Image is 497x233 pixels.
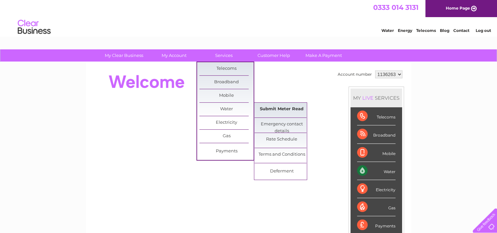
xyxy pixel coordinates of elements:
[97,49,151,62] a: My Clear Business
[255,133,309,146] a: Rate Schedule
[199,89,254,102] a: Mobile
[361,95,375,101] div: LIVE
[247,49,301,62] a: Customer Help
[373,3,418,12] a: 0333 014 3131
[255,148,309,161] a: Terms and Conditions
[416,28,436,33] a: Telecoms
[199,145,254,158] a: Payments
[199,76,254,89] a: Broadband
[381,28,394,33] a: Water
[255,118,309,131] a: Emergency contact details
[199,116,254,129] a: Electricity
[440,28,449,33] a: Blog
[453,28,469,33] a: Contact
[475,28,491,33] a: Log out
[199,62,254,75] a: Telecoms
[255,165,309,178] a: Deferment
[398,28,412,33] a: Energy
[357,144,395,162] div: Mobile
[199,103,254,116] a: Water
[350,89,402,107] div: MY SERVICES
[147,49,201,62] a: My Account
[357,198,395,216] div: Gas
[255,103,309,116] a: Submit Meter Read
[297,49,351,62] a: Make A Payment
[17,17,51,37] img: logo.png
[199,130,254,143] a: Gas
[357,125,395,143] div: Broadband
[336,69,373,80] td: Account number
[94,4,404,32] div: Clear Business is a trading name of Verastar Limited (registered in [GEOGRAPHIC_DATA] No. 3667643...
[357,107,395,125] div: Telecoms
[357,180,395,198] div: Electricity
[357,162,395,180] div: Water
[197,49,251,62] a: Services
